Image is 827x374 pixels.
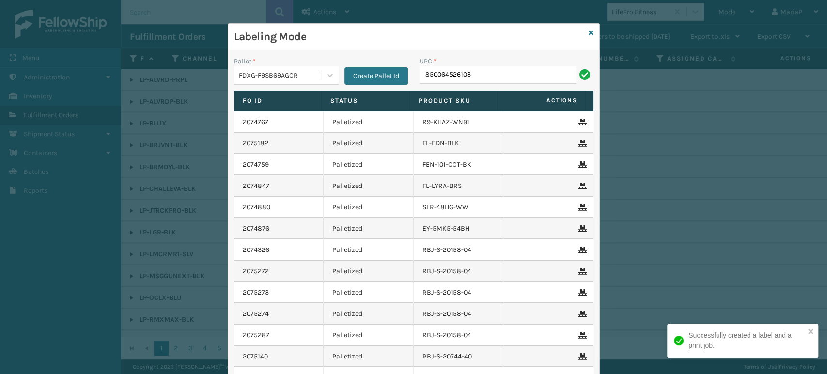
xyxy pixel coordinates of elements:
[500,93,583,109] span: Actions
[324,197,414,218] td: Palletized
[578,289,584,296] i: Remove From Pallet
[330,96,401,105] label: Status
[324,239,414,261] td: Palletized
[243,352,268,361] a: 2075140
[414,154,504,175] td: FEN-101-CCT-BK
[243,330,269,340] a: 2075287
[414,282,504,303] td: RBJ-S-20158-04
[414,261,504,282] td: RBJ-S-20158-04
[324,133,414,154] td: Palletized
[419,96,489,105] label: Product SKU
[414,218,504,239] td: EY-5MK5-54BH
[324,154,414,175] td: Palletized
[243,139,268,148] a: 2075182
[243,203,270,212] a: 2074880
[243,288,269,297] a: 2075273
[344,67,408,85] button: Create Pallet Id
[234,30,585,44] h3: Labeling Mode
[324,346,414,367] td: Palletized
[324,303,414,325] td: Palletized
[243,96,313,105] label: Fo Id
[239,70,322,80] div: FDXG-F9SB69AGCR
[578,353,584,360] i: Remove From Pallet
[234,56,256,66] label: Pallet
[243,181,269,191] a: 2074847
[578,140,584,147] i: Remove From Pallet
[578,119,584,125] i: Remove From Pallet
[414,346,504,367] td: RBJ-S-20744-40
[578,183,584,189] i: Remove From Pallet
[688,330,805,351] div: Successfully created a label and a print job.
[243,117,268,127] a: 2074767
[578,268,584,275] i: Remove From Pallet
[414,325,504,346] td: RBJ-S-20158-04
[414,175,504,197] td: FL-LYRA-BRS
[324,325,414,346] td: Palletized
[578,311,584,317] i: Remove From Pallet
[578,204,584,211] i: Remove From Pallet
[414,303,504,325] td: RBJ-S-20158-04
[420,56,437,66] label: UPC
[578,161,584,168] i: Remove From Pallet
[324,218,414,239] td: Palletized
[414,239,504,261] td: RBJ-S-20158-04
[414,111,504,133] td: R9-KHAZ-WN91
[324,111,414,133] td: Palletized
[324,175,414,197] td: Palletized
[578,247,584,253] i: Remove From Pallet
[414,197,504,218] td: SLR-48HG-WW
[578,225,584,232] i: Remove From Pallet
[324,261,414,282] td: Palletized
[243,245,269,255] a: 2074326
[243,160,269,170] a: 2074759
[808,327,814,337] button: close
[243,266,269,276] a: 2075272
[578,332,584,339] i: Remove From Pallet
[414,133,504,154] td: FL-EDN-BLK
[243,224,269,234] a: 2074876
[243,309,269,319] a: 2075274
[324,282,414,303] td: Palletized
